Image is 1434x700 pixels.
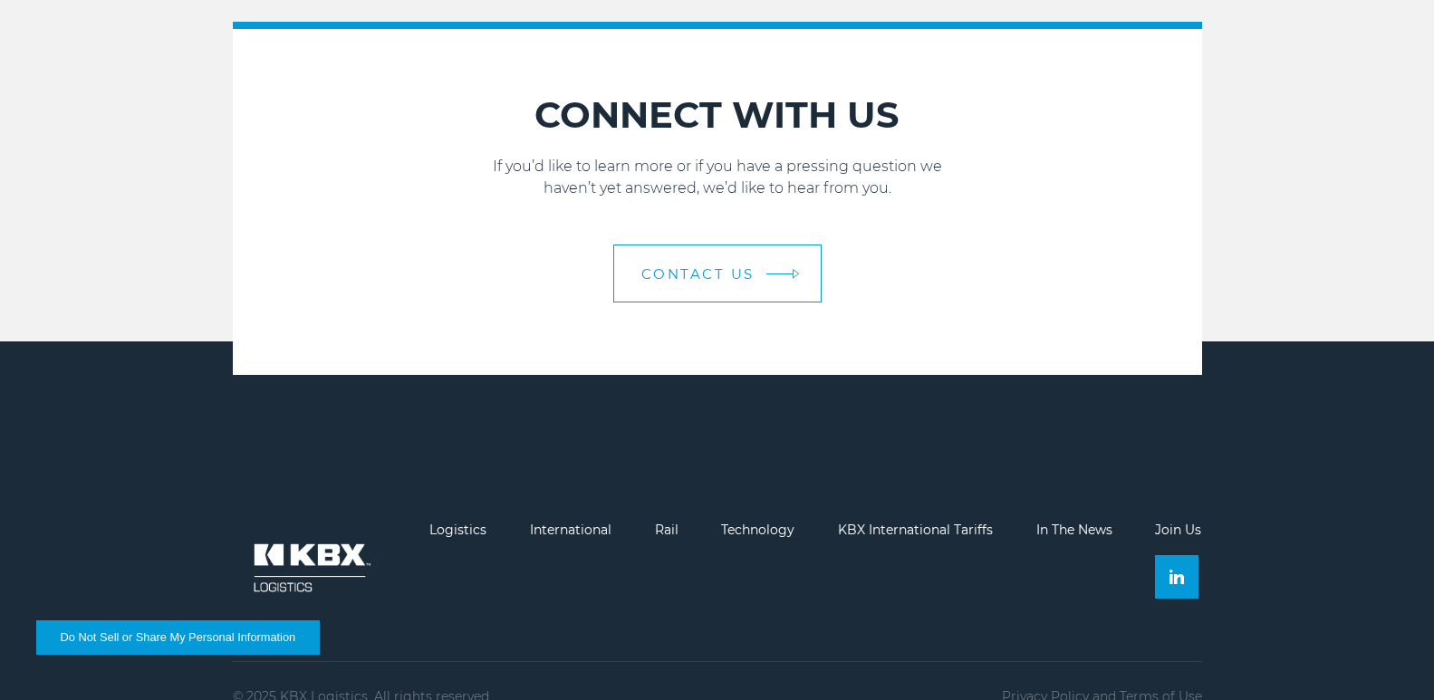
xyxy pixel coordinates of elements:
a: Join Us [1155,522,1201,538]
a: Technology [721,522,794,538]
a: Logistics [429,522,486,538]
a: International [530,522,611,538]
img: Linkedin [1169,570,1184,584]
img: kbx logo [233,523,387,613]
button: Do Not Sell or Share My Personal Information [36,620,320,655]
a: Rail [655,522,679,538]
h2: CONNECT WITH US [233,92,1202,138]
a: KBX International Tariffs [838,522,993,538]
img: arrow [792,269,799,279]
a: Contact Us arrow arrow [613,245,822,302]
a: In The News [1036,522,1112,538]
span: Contact Us [641,267,755,281]
p: If you’d like to learn more or if you have a pressing question we haven’t yet answered, we’d like... [233,156,1202,199]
